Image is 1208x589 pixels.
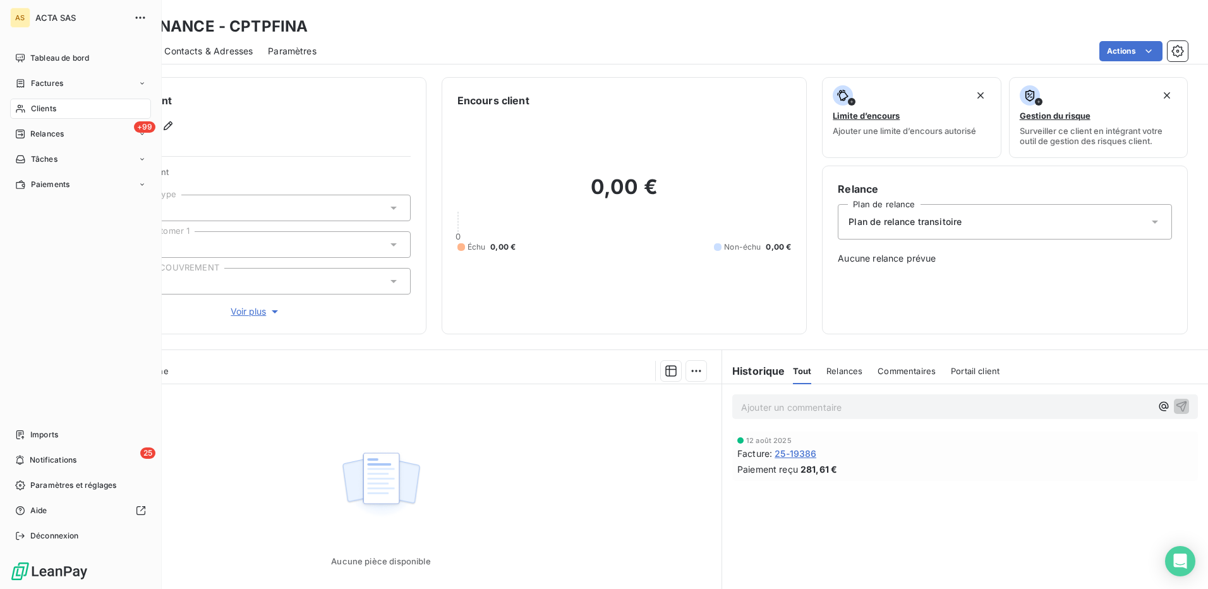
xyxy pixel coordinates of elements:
a: +99Relances [10,124,151,144]
div: Open Intercom Messenger [1165,546,1195,576]
span: 0 [456,231,461,241]
span: Échu [468,241,486,253]
span: Relances [826,366,862,376]
a: Imports [10,425,151,445]
span: Contacts & Adresses [164,45,253,58]
h2: 0,00 € [457,174,792,212]
span: Portail client [951,366,1000,376]
span: Clients [31,103,56,114]
img: Logo LeanPay [10,561,88,581]
span: Tâches [31,154,57,165]
span: Voir plus [231,305,281,318]
span: 281,61 € [800,463,837,476]
span: +99 [134,121,155,133]
span: Tableau de bord [30,52,89,64]
h6: Historique [722,363,785,379]
span: Paiement reçu [737,463,798,476]
a: Factures [10,73,151,94]
button: Actions [1099,41,1163,61]
h6: Relance [838,181,1172,197]
a: Paiements [10,174,151,195]
span: Ajouter une limite d’encours autorisé [833,126,976,136]
a: Aide [10,501,151,521]
span: Factures [31,78,63,89]
span: Paramètres [268,45,317,58]
h6: Encours client [457,93,529,108]
span: Relances [30,128,64,140]
span: 25 [140,447,155,459]
span: Aucune pièce disponible [331,556,430,566]
span: Propriétés Client [102,167,411,185]
span: ACTA SAS [35,13,126,23]
span: Aide [30,505,47,516]
span: Gestion du risque [1020,111,1090,121]
button: Voir plus [102,305,411,319]
span: Plan de relance transitoire [849,216,962,228]
span: 0,00 € [766,241,791,253]
button: Gestion du risqueSurveiller ce client en intégrant votre outil de gestion des risques client. [1009,77,1188,158]
span: Imports [30,429,58,440]
a: Tableau de bord [10,48,151,68]
a: Tâches [10,149,151,169]
span: 25-19386 [775,447,816,460]
button: Limite d’encoursAjouter une limite d’encours autorisé [822,77,1001,158]
span: Limite d’encours [833,111,900,121]
span: Aucune relance prévue [838,252,1172,265]
span: Non-échu [724,241,761,253]
span: Notifications [30,454,76,466]
img: Empty state [341,446,421,524]
span: Déconnexion [30,530,79,542]
span: Facture : [737,447,772,460]
a: Clients [10,99,151,119]
span: 0,00 € [490,241,516,253]
span: Commentaires [878,366,936,376]
span: Tout [793,366,812,376]
span: Paiements [31,179,69,190]
span: Surveiller ce client en intégrant votre outil de gestion des risques client. [1020,126,1177,146]
a: Paramètres et réglages [10,475,151,495]
div: AS [10,8,30,28]
h6: Informations client [76,93,411,108]
span: Paramètres et réglages [30,480,116,491]
h3: PTP FINANCE - CPTPFINA [111,15,308,38]
span: 12 août 2025 [746,437,792,444]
